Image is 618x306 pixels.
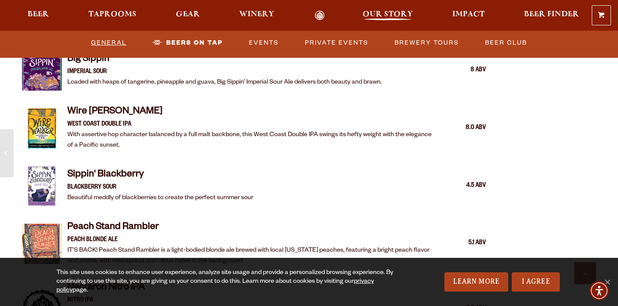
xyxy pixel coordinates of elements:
[67,53,382,67] h4: Big Sippin'
[67,169,253,183] h4: Sippin' Blackberry
[524,11,579,18] span: Beer Finder
[518,11,585,21] a: Beer Finder
[56,278,374,294] a: privacy policy
[67,67,382,77] p: IMPERIAL SOUR
[239,11,274,18] span: Winery
[391,33,462,53] a: Brewery Tours
[22,224,62,264] img: Item Thumbnail
[67,106,437,120] h4: Wire [PERSON_NAME]
[22,11,55,21] a: Beer
[67,193,253,204] p: Beautiful meddly of blackberries to create the perfect summer sour
[301,33,372,53] a: Private Events
[303,11,336,21] a: Odell Home
[363,11,413,18] span: Our Story
[67,183,253,193] p: Blackberry Sour
[67,77,382,88] p: Loaded with heaps of tangerine, pineapple and guava, Big Sippin’ Imperial Sour Ale delivers both ...
[170,11,206,21] a: Gear
[22,108,62,148] img: Item Thumbnail
[442,123,486,134] div: 8.0 ABV
[22,50,62,91] img: Item Thumbnail
[447,11,490,21] a: Impact
[442,180,486,192] div: 4.5 ABV
[452,11,485,18] span: Impact
[28,11,49,18] span: Beer
[442,238,486,249] div: 5.1 ABV
[22,166,62,206] img: Item Thumbnail
[590,281,609,300] div: Accessibility Menu
[444,272,509,292] a: Learn More
[87,33,130,53] a: General
[149,33,226,53] a: Beers on Tap
[234,11,280,21] a: Winery
[67,221,437,235] h4: Peach Stand Rambler
[176,11,200,18] span: Gear
[67,120,437,130] p: West Coast Double IPA
[56,269,401,295] div: This site uses cookies to enhance user experience, analyze site usage and provide a personalized ...
[482,33,531,53] a: Beer Club
[83,11,142,21] a: Taprooms
[442,65,486,76] div: 8 ABV
[67,235,437,246] p: Peach Blonde Ale
[245,33,282,53] a: Events
[67,130,437,151] p: With assertive hop character balanced by a full malt backbone, this West Coast Double IPA swings ...
[357,11,419,21] a: Our Story
[88,11,136,18] span: Taprooms
[512,272,560,292] a: I Agree
[67,246,437,267] p: IT'S BACK! Peach Stand Rambler is a light-bodied blonde ale brewed with local [US_STATE] peaches,...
